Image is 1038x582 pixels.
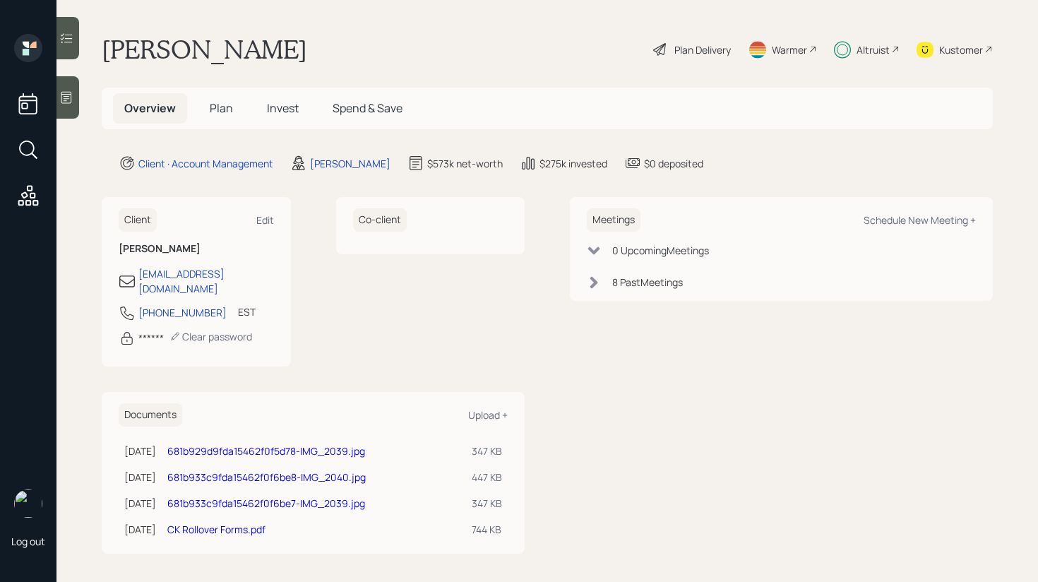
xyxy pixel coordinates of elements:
[472,496,502,511] div: 347 KB
[472,522,502,537] div: 744 KB
[11,535,45,548] div: Log out
[472,444,502,458] div: 347 KB
[539,156,607,171] div: $275k invested
[468,408,508,422] div: Upload +
[167,444,365,458] a: 681b929d9fda15462f0f5d78-IMG_2039.jpg
[857,42,890,57] div: Altruist
[119,208,157,232] h6: Client
[256,213,274,227] div: Edit
[124,444,156,458] div: [DATE]
[353,208,407,232] h6: Co-client
[674,42,731,57] div: Plan Delivery
[167,523,266,536] a: CK Rollover Forms.pdf
[864,213,976,227] div: Schedule New Meeting +
[167,470,366,484] a: 681b933c9fda15462f0f6be8-IMG_2040.jpg
[169,330,252,343] div: Clear password
[124,522,156,537] div: [DATE]
[119,243,274,255] h6: [PERSON_NAME]
[427,156,503,171] div: $573k net-worth
[119,403,182,427] h6: Documents
[612,275,683,290] div: 8 Past Meeting s
[124,496,156,511] div: [DATE]
[310,156,390,171] div: [PERSON_NAME]
[333,100,402,116] span: Spend & Save
[124,100,176,116] span: Overview
[14,489,42,518] img: retirable_logo.png
[587,208,640,232] h6: Meetings
[939,42,983,57] div: Kustomer
[102,34,307,65] h1: [PERSON_NAME]
[238,304,256,319] div: EST
[167,497,365,510] a: 681b933c9fda15462f0f6be7-IMG_2039.jpg
[644,156,703,171] div: $0 deposited
[138,156,273,171] div: Client · Account Management
[138,305,227,320] div: [PHONE_NUMBER]
[210,100,233,116] span: Plan
[138,266,274,296] div: [EMAIL_ADDRESS][DOMAIN_NAME]
[772,42,807,57] div: Warmer
[472,470,502,485] div: 447 KB
[267,100,299,116] span: Invest
[124,470,156,485] div: [DATE]
[612,243,709,258] div: 0 Upcoming Meeting s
